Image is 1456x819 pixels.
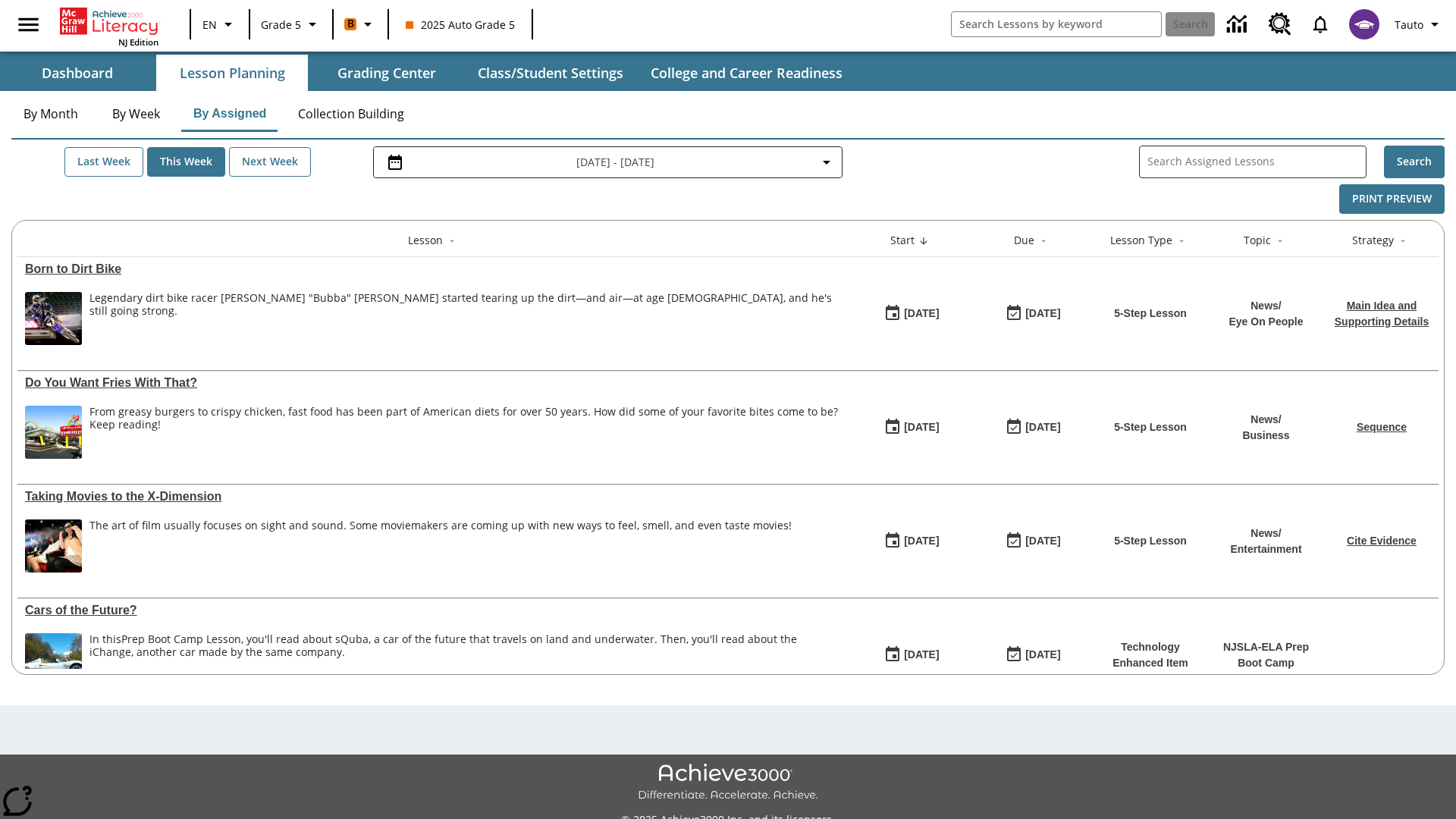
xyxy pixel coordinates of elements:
span: B [347,14,354,33]
input: Search Assigned Lessons [1147,151,1366,173]
div: [DATE] [904,418,939,437]
button: College and Career Readiness [639,55,855,91]
button: Select the date range menu item [380,153,836,171]
div: Lesson [408,233,443,248]
a: Cars of the Future? , Lessons [25,604,843,617]
img: avatar image [1349,9,1379,39]
img: Achieve3000 Differentiate Accelerate Achieve [638,764,818,802]
div: From greasy burgers to crispy chicken, fast food has been part of American diets for over 50 year... [89,406,843,431]
a: Data Center [1218,4,1260,45]
a: Born to Dirt Bike, Lessons [25,262,843,276]
button: Select a new avatar [1340,5,1389,44]
span: NJ Edition [118,36,158,48]
svg: Collapse Date Range Filter [817,153,836,171]
span: [DATE] - [DATE] [576,154,654,170]
div: [DATE] [904,645,939,664]
button: 08/24/25: Last day the lesson can be accessed [1000,527,1065,556]
button: 08/24/25: First time the lesson was available [879,527,944,556]
div: Strategy [1352,233,1394,248]
p: News / [1230,526,1301,541]
button: By Assigned [181,96,278,132]
div: Due [1014,233,1034,248]
button: 08/22/25: First time the lesson was available [879,641,944,670]
p: 5-Step Lesson [1114,419,1187,435]
div: [DATE] [1025,304,1060,323]
img: Motocross racer James Stewart flies through the air on his dirt bike. [25,292,82,345]
p: 5-Step Lesson [1114,306,1187,322]
div: Legendary dirt bike racer James "Bubba" Stewart started tearing up the dirt—and air—at age 4, and... [89,292,843,345]
button: Sort [1172,232,1191,250]
button: Language: EN, Select a language [196,11,244,38]
div: Do You Want Fries With That? [25,376,843,390]
div: Start [890,233,915,248]
button: Boost Class color is orange. Change class color [338,11,383,38]
a: Do You Want Fries With That?, Lessons [25,376,843,390]
button: Search [1384,146,1445,178]
span: Tauto [1395,17,1423,33]
p: NJSLA-ELA Prep Boot Camp [1215,639,1317,671]
a: Taking Movies to the X-Dimension, Lessons [25,490,843,504]
testabrev: Prep Boot Camp Lesson, you'll read about sQuba, a car of the future that travels on land and unde... [89,632,797,659]
p: Business [1242,428,1289,444]
div: Cars of the Future? [25,604,843,617]
button: Sort [1271,232,1289,250]
button: Last Week [64,147,143,177]
span: Grade 5 [261,17,301,33]
button: Class/Student Settings [466,55,635,91]
div: [DATE] [904,304,939,323]
p: 5-Step Lesson [1114,533,1187,549]
p: News / [1228,298,1303,314]
button: Sort [1394,232,1412,250]
button: 08/24/25: First time the lesson was available [879,300,944,328]
div: Taking Movies to the X-Dimension [25,490,843,504]
button: Sort [915,232,933,250]
img: One of the first McDonald's stores, with the iconic red sign and golden arches. [25,406,82,459]
div: [DATE] [1025,532,1060,551]
a: Sequence [1357,421,1407,433]
button: By Month [11,96,90,132]
button: Sort [443,232,461,250]
button: Dashboard [2,55,153,91]
div: [DATE] [1025,418,1060,437]
a: Cite Evidence [1347,535,1417,547]
button: 08/24/25: First time the lesson was available [879,413,944,442]
button: 08/24/25: Last day the lesson can be accessed [1000,413,1065,442]
div: [DATE] [1025,645,1060,664]
input: search field [952,12,1161,36]
button: This Week [147,147,225,177]
p: News / [1242,412,1289,428]
div: Lesson Type [1110,233,1172,248]
button: Lesson Planning [156,55,308,91]
a: Notifications [1301,5,1340,44]
span: 2025 Auto Grade 5 [406,17,515,33]
div: From greasy burgers to crispy chicken, fast food has been part of American diets for over 50 year... [89,406,843,459]
p: Entertainment [1230,541,1301,557]
button: Grading Center [311,55,463,91]
div: Topic [1244,233,1271,248]
button: Open side menu [6,2,51,47]
button: Collection Building [286,96,416,132]
p: Eye On People [1228,314,1303,330]
a: Home [60,6,158,36]
a: Resource Center, Will open in new tab [1260,4,1301,45]
p: Technology Enhanced Item [1101,639,1200,671]
a: Main Idea and Supporting Details [1335,300,1429,328]
img: High-tech automobile treading water. [25,633,82,686]
div: In this [89,633,843,659]
div: Legendary dirt bike racer [PERSON_NAME] "Bubba" [PERSON_NAME] started tearing up the dirt—and air... [89,292,843,318]
button: Print Preview [1339,184,1445,214]
span: EN [202,17,217,33]
button: Sort [1034,232,1053,250]
div: [DATE] [904,532,939,551]
button: 08/24/25: Last day the lesson can be accessed [1000,300,1065,328]
div: The art of film usually focuses on sight and sound. Some moviemakers are coming up with new ways ... [89,519,792,573]
img: Panel in front of the seats sprays water mist to the happy audience at a 4DX-equipped theater. [25,519,82,573]
div: In this Prep Boot Camp Lesson, you'll read about sQuba, a car of the future that travels on land ... [89,633,843,686]
button: Next Week [229,147,311,177]
div: Born to Dirt Bike [25,262,843,276]
div: Home [60,5,158,48]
